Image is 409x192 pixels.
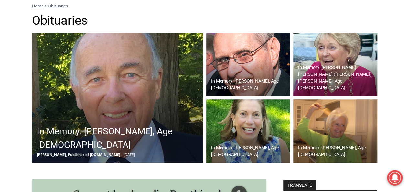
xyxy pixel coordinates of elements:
[206,33,290,96] a: In Memory: [PERSON_NAME], Age [DEMOGRAPHIC_DATA]
[121,152,123,157] span: -
[206,99,290,163] img: Obituary - Maryanne Bardwil Lynch IMG_5518
[211,78,289,91] h2: In Memory: [PERSON_NAME], Age [DEMOGRAPHIC_DATA]
[0,65,65,81] a: Open Tues. - Sun. [PHONE_NUMBER]
[32,33,203,163] img: Obituary - Richard Allen Hynson
[293,33,377,96] img: Obituary - Maureen Catherine Devlin Koecheler
[206,99,290,163] a: In Memory: [PERSON_NAME], Age [DEMOGRAPHIC_DATA]
[32,13,377,28] h1: Obituaries
[32,3,44,9] a: Home
[206,33,290,96] img: Obituary - Donald J. Demas
[124,152,135,157] span: [DATE]
[45,3,47,9] span: >
[293,99,377,163] img: Obituary - Barbara defrondeville
[211,144,289,158] h2: In Memory: [PERSON_NAME], Age [DEMOGRAPHIC_DATA]
[283,180,316,190] strong: TRANSLATE
[163,0,306,63] div: "[PERSON_NAME] and I covered the [DATE] Parade, which was a really eye opening experience as I ha...
[37,152,120,157] span: [PERSON_NAME], Publisher of [DOMAIN_NAME]
[293,99,377,163] a: In Memory: [PERSON_NAME], Age [DEMOGRAPHIC_DATA]
[32,3,377,9] nav: Breadcrumbs
[66,40,92,77] div: "the precise, almost orchestrated movements of cutting and assembling sushi and [PERSON_NAME] mak...
[298,64,376,91] h2: In Memory: [PERSON_NAME] [PERSON_NAME] ([PERSON_NAME]) [PERSON_NAME], Age [DEMOGRAPHIC_DATA]
[48,3,68,9] span: Obituaries
[293,33,377,96] a: In Memory: [PERSON_NAME] [PERSON_NAME] ([PERSON_NAME]) [PERSON_NAME], Age [DEMOGRAPHIC_DATA]
[37,125,201,152] h2: In Memory: [PERSON_NAME], Age [DEMOGRAPHIC_DATA]
[169,64,300,79] span: Intern @ [DOMAIN_NAME]
[32,33,203,163] a: In Memory: [PERSON_NAME], Age [DEMOGRAPHIC_DATA] [PERSON_NAME], Publisher of [DOMAIN_NAME] - [DATE]
[2,67,63,91] span: Open Tues. - Sun. [PHONE_NUMBER]
[298,144,376,158] h2: In Memory: [PERSON_NAME], Age [DEMOGRAPHIC_DATA]
[156,63,313,81] a: Intern @ [DOMAIN_NAME]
